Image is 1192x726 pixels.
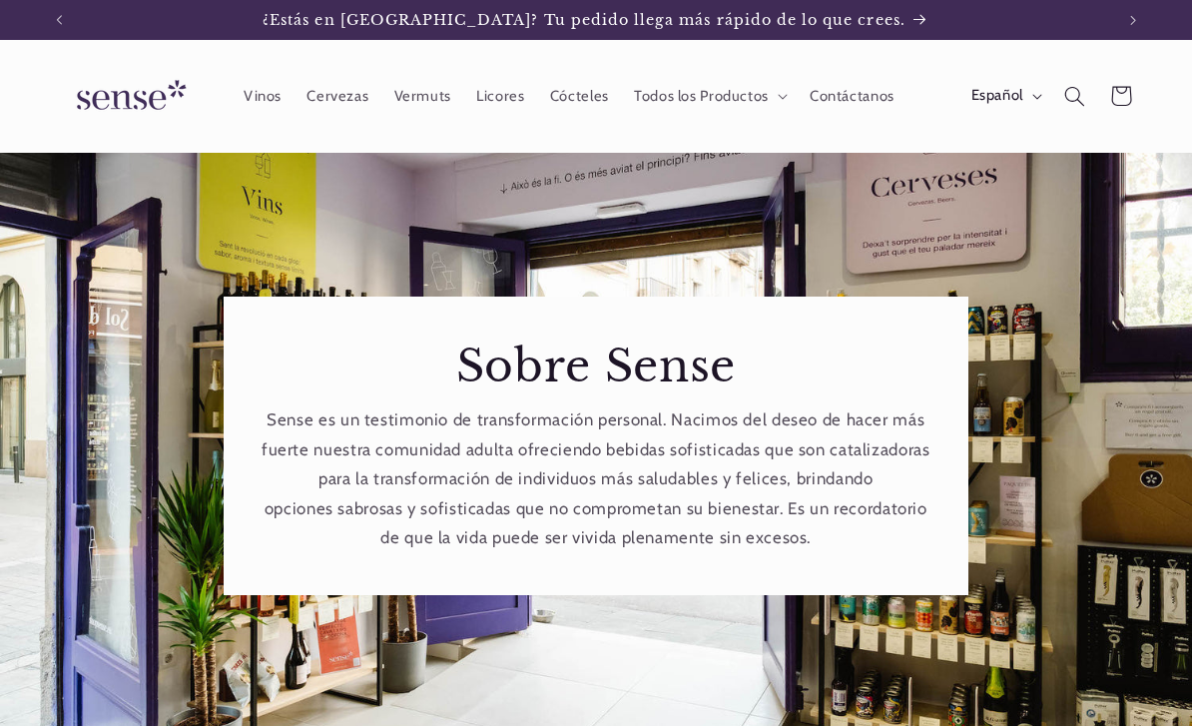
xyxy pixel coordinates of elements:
[394,87,451,106] span: Vermuts
[261,405,931,553] p: Sense es un testimonio de transformación personal. Nacimos del deseo de hacer más fuerte nuestra...
[1051,73,1097,119] summary: Búsqueda
[958,76,1051,116] button: Español
[476,87,524,106] span: Licores
[464,74,538,118] a: Licores
[797,74,906,118] a: Contáctanos
[261,339,931,395] h2: Sobre Sense
[971,85,1023,107] span: Español
[810,87,894,106] span: Contáctanos
[244,87,282,106] span: Vinos
[295,74,381,118] a: Cervezas
[537,74,621,118] a: Cócteles
[53,68,203,125] img: Sense
[263,11,905,29] span: ¿Estás en [GEOGRAPHIC_DATA]? Tu pedido llega más rápido de lo que crees.
[621,74,797,118] summary: Todos los Productos
[634,87,769,106] span: Todos los Productos
[550,87,609,106] span: Cócteles
[45,60,211,133] a: Sense
[306,87,368,106] span: Cervezas
[231,74,294,118] a: Vinos
[381,74,464,118] a: Vermuts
